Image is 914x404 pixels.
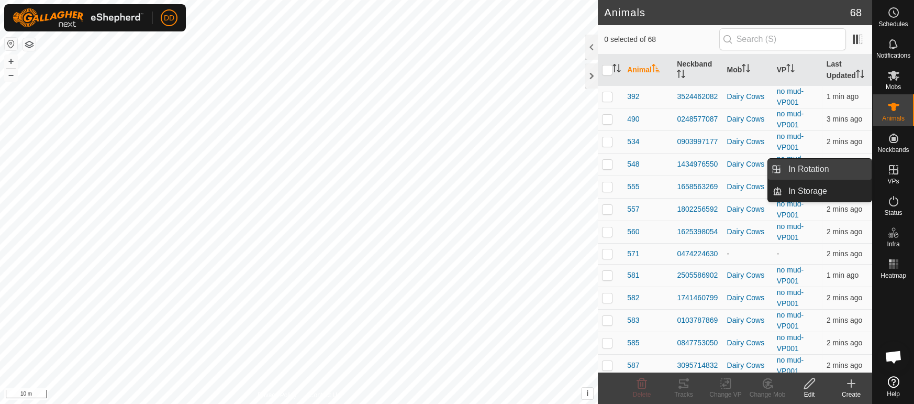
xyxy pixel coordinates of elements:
[677,248,718,259] div: 0474224630
[777,155,804,174] a: no mud-VP001
[827,316,862,324] span: 10 Oct 2025, 11:21 am
[727,337,768,348] div: Dairy Cows
[5,55,17,68] button: +
[663,390,705,399] div: Tracks
[627,226,639,237] span: 560
[723,54,773,86] th: Mob
[627,91,639,102] span: 392
[727,292,768,303] div: Dairy Cows
[777,333,804,353] a: no mud-VP001
[827,249,862,258] span: 10 Oct 2025, 11:22 am
[887,178,899,184] span: VPs
[777,110,804,129] a: no mud-VP001
[627,315,639,326] span: 583
[627,270,639,281] span: 581
[627,204,639,215] span: 557
[782,159,872,180] a: In Rotation
[827,339,862,347] span: 10 Oct 2025, 11:22 am
[727,181,768,192] div: Dairy Cows
[164,13,174,24] span: DD
[604,34,719,45] span: 0 selected of 68
[727,114,768,125] div: Dairy Cows
[727,248,768,259] div: -
[677,204,718,215] div: 1802256592
[788,163,829,176] span: In Rotation
[612,65,621,74] p-sorticon: Activate to sort
[5,38,17,50] button: Reset Map
[677,91,718,102] div: 3524462082
[633,391,651,398] span: Delete
[604,6,850,19] h2: Animals
[827,293,862,302] span: 10 Oct 2025, 11:22 am
[827,205,862,213] span: 10 Oct 2025, 11:21 am
[627,360,639,371] span: 587
[627,114,639,125] span: 490
[850,5,862,20] span: 68
[727,136,768,147] div: Dairy Cows
[727,91,768,102] div: Dairy Cows
[627,292,639,303] span: 582
[827,227,862,236] span: 10 Oct 2025, 11:22 am
[746,390,788,399] div: Change Mob
[652,65,660,74] p-sorticon: Activate to sort
[827,92,859,101] span: 10 Oct 2025, 11:22 am
[586,389,588,398] span: i
[727,270,768,281] div: Dairy Cows
[705,390,746,399] div: Change VP
[677,71,685,80] p-sorticon: Activate to sort
[627,248,639,259] span: 571
[827,361,862,369] span: 10 Oct 2025, 11:21 am
[777,222,804,242] a: no mud-VP001
[887,241,899,247] span: Infra
[13,8,143,27] img: Gallagher Logo
[830,390,872,399] div: Create
[677,315,718,326] div: 0103787869
[856,71,864,80] p-sorticon: Activate to sort
[827,115,862,123] span: 10 Oct 2025, 11:20 am
[677,360,718,371] div: 3095714832
[777,356,804,375] a: no mud-VP001
[777,288,804,308] a: no mud-VP001
[882,115,905,122] span: Animals
[727,360,768,371] div: Dairy Cows
[777,87,804,106] a: no mud-VP001
[884,210,902,216] span: Status
[782,181,872,202] a: In Storage
[768,159,872,180] li: In Rotation
[627,337,639,348] span: 585
[777,266,804,285] a: no mud-VP001
[822,54,872,86] th: Last Updated
[309,390,340,400] a: Contact Us
[677,226,718,237] div: 1625398054
[627,181,639,192] span: 555
[886,84,901,90] span: Mobs
[677,114,718,125] div: 0248577087
[773,54,822,86] th: VP
[827,271,859,279] span: 10 Oct 2025, 11:22 am
[677,270,718,281] div: 2505586902
[727,204,768,215] div: Dairy Cows
[777,311,804,330] a: no mud-VP001
[788,390,830,399] div: Edit
[786,65,795,74] p-sorticon: Activate to sort
[742,65,750,74] p-sorticon: Activate to sort
[887,391,900,397] span: Help
[719,28,846,50] input: Search (S)
[677,136,718,147] div: 0903997177
[777,132,804,151] a: no mud-VP001
[673,54,722,86] th: Neckband
[258,390,297,400] a: Privacy Policy
[627,159,639,170] span: 548
[827,137,862,146] span: 10 Oct 2025, 11:21 am
[878,341,909,373] div: Open chat
[877,147,909,153] span: Neckbands
[727,226,768,237] div: Dairy Cows
[727,159,768,170] div: Dairy Cows
[876,52,910,59] span: Notifications
[677,292,718,303] div: 1741460799
[627,136,639,147] span: 534
[623,54,673,86] th: Animal
[777,200,804,219] a: no mud-VP001
[677,159,718,170] div: 1434976550
[788,185,827,198] span: In Storage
